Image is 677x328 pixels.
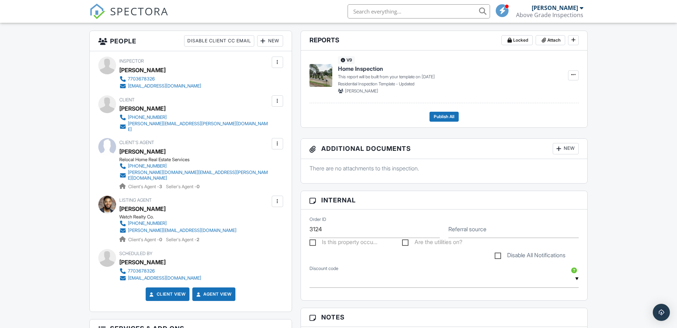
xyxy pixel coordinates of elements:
[119,83,201,90] a: [EMAIL_ADDRESS][DOMAIN_NAME]
[128,121,270,132] div: [PERSON_NAME][EMAIL_ADDRESS][PERSON_NAME][DOMAIN_NAME]
[128,275,201,281] div: [EMAIL_ADDRESS][DOMAIN_NAME]
[89,10,168,25] a: SPECTORA
[128,184,163,189] span: Client's Agent -
[119,140,154,145] span: Client's Agent
[119,197,152,203] span: Listing Agent
[128,268,155,274] div: 7703678326
[128,163,167,169] div: [PHONE_NUMBER]
[197,237,199,242] strong: 2
[148,291,186,298] a: Client View
[90,31,292,51] h3: People
[128,83,201,89] div: [EMAIL_ADDRESS][DOMAIN_NAME]
[119,75,201,83] a: 7703678326
[110,4,168,18] span: SPECTORA
[166,237,199,242] span: Seller's Agent -
[309,239,377,248] label: Is this property occupied?
[128,76,155,82] div: 7703678326
[119,114,270,121] a: [PHONE_NUMBER]
[119,97,135,102] span: Client
[159,184,162,189] strong: 3
[128,237,163,242] span: Client's Agent -
[184,35,254,47] div: Disable Client CC Email
[119,65,166,75] div: [PERSON_NAME]
[119,214,242,220] div: Watch Realty Co.
[119,121,270,132] a: [PERSON_NAME][EMAIL_ADDRESS][PERSON_NAME][DOMAIN_NAME]
[448,225,486,233] label: Referral source
[159,237,162,242] strong: 0
[119,58,144,64] span: Inspector
[257,35,283,47] div: New
[119,275,201,282] a: [EMAIL_ADDRESS][DOMAIN_NAME]
[119,170,270,181] a: [PERSON_NAME][DOMAIN_NAME][EMAIL_ADDRESS][PERSON_NAME][DOMAIN_NAME]
[309,216,326,223] label: Order ID
[402,239,462,248] label: Are the utilities on?
[119,251,152,256] span: Scheduled By
[301,308,588,327] h3: Notes
[89,4,105,19] img: The Best Home Inspection Software - Spectora
[348,4,490,18] input: Search everything...
[128,115,167,120] div: [PHONE_NUMBER]
[309,265,338,272] label: Discount code
[119,227,236,234] a: [PERSON_NAME][EMAIL_ADDRESS][DOMAIN_NAME]
[653,304,670,321] div: Open Intercom Messenger
[119,103,166,114] div: [PERSON_NAME]
[301,191,588,210] h3: Internal
[119,268,201,275] a: 7703678326
[516,11,583,18] div: Above Grade Inspections
[166,184,199,189] span: Seller's Agent -
[128,221,167,226] div: [PHONE_NUMBER]
[128,228,236,233] div: [PERSON_NAME][EMAIL_ADDRESS][DOMAIN_NAME]
[301,139,588,159] h3: Additional Documents
[532,4,578,11] div: [PERSON_NAME]
[495,252,566,261] label: Disable All Notifications
[119,203,166,214] a: [PERSON_NAME]
[128,170,270,181] div: [PERSON_NAME][DOMAIN_NAME][EMAIL_ADDRESS][PERSON_NAME][DOMAIN_NAME]
[553,143,579,154] div: New
[119,257,166,268] div: [PERSON_NAME]
[197,184,199,189] strong: 0
[195,291,231,298] a: Agent View
[119,163,270,170] a: [PHONE_NUMBER]
[119,146,166,157] a: [PERSON_NAME]
[119,220,236,227] a: [PHONE_NUMBER]
[119,157,276,163] div: Relocal Home Real Estate Services
[309,164,579,172] p: There are no attachments to this inspection.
